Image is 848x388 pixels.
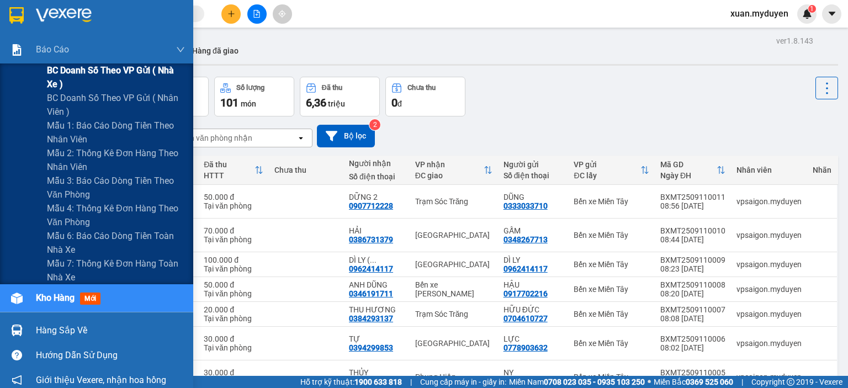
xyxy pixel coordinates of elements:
div: vpsaigon.myduyen [736,339,802,348]
div: 0962414117 [349,264,393,273]
div: GẤM [504,226,563,235]
div: DŨNG [504,193,563,201]
div: Tại văn phòng [204,201,263,210]
div: Bến xe Miền Tây [574,260,649,269]
img: warehouse-icon [11,325,23,336]
span: question-circle [12,350,22,360]
div: HTTT [204,171,255,180]
div: vpsaigon.myduyen [736,373,802,381]
div: 50.000 đ [204,193,263,201]
span: Mẫu 7: Thống kê đơn hàng toàn nhà xe [47,257,185,284]
div: 0386731379 [349,235,393,244]
div: Số lượng [236,84,264,92]
div: 08:02 [DATE] [660,343,725,352]
div: 0962414117 [504,264,548,273]
div: Tại văn phòng [204,289,263,298]
div: Đã thu [204,160,255,169]
div: VP gửi [574,160,640,169]
div: Bến xe Miền Tây [574,197,649,206]
div: Đã thu [322,84,342,92]
div: 30.000 đ [204,368,263,377]
span: plus [227,10,235,18]
div: Bến xe Miền Tây [574,231,649,240]
div: Chọn văn phòng nhận [176,132,252,143]
span: Cung cấp máy in - giấy in: [420,376,506,388]
img: warehouse-icon [11,293,23,304]
div: Người gửi [504,160,563,169]
span: Mẫu 2: Thống kê đơn hàng theo nhân viên [47,146,185,174]
div: BXMT2509110006 [660,334,725,343]
button: Hàng đã giao [183,38,247,64]
div: 0333033710 [504,201,548,210]
div: 08:20 [DATE] [660,289,725,298]
div: 0917702216 [504,289,548,298]
div: Mã GD [660,160,717,169]
img: logo-vxr [9,7,24,24]
div: 50.000 đ [204,280,263,289]
div: 08:44 [DATE] [660,235,725,244]
div: THỦY [349,368,404,377]
div: ver 1.8.143 [776,35,813,47]
div: DÌ LY ( 0373430024) VỀ NHẬN [349,256,404,264]
strong: 1900 633 818 [354,378,402,386]
span: ⚪️ [648,380,651,384]
span: BC doanh số theo VP gửi ( nhân viên ) [47,91,185,119]
div: 0394299853 [349,343,393,352]
span: copyright [787,378,794,386]
span: đ [397,99,402,108]
div: Bến xe Miền Tây [574,310,649,318]
div: Chưa thu [274,166,338,174]
th: Toggle SortBy [198,156,269,185]
div: HẢI [349,226,404,235]
div: 100.000 đ [204,256,263,264]
span: 1 [810,5,814,13]
div: BXMT2509110008 [660,280,725,289]
div: Nhãn [813,166,831,174]
span: 0 [391,96,397,109]
span: Miền Nam [509,376,645,388]
span: Mẫu 1: Báo cáo dòng tiền theo nhân viên [47,119,185,146]
span: BC doanh số theo VP gửi ( nhà xe ) [47,63,185,91]
div: Bến xe [PERSON_NAME] [415,280,492,298]
span: Báo cáo [36,42,69,56]
div: BXMT2509110005 [660,368,725,377]
div: DÌ LY [504,256,563,264]
div: 0704610727 [504,314,548,323]
button: caret-down [822,4,841,24]
img: icon-new-feature [802,9,812,19]
div: Trạm Sóc Trăng [415,310,492,318]
span: ... [370,256,377,264]
button: file-add [247,4,267,24]
div: ĐC giao [415,171,484,180]
div: Hàng sắp về [36,322,185,339]
span: Mẫu 4: Thống kê đơn hàng theo văn phòng [47,201,185,229]
div: Ngày ĐH [660,171,717,180]
div: TỰ [349,334,404,343]
div: BXMT2509110010 [660,226,725,235]
div: Nhân viên [736,166,802,174]
div: vpsaigon.myduyen [736,285,802,294]
div: Bến xe Miền Tây [574,373,649,381]
strong: 0708 023 035 - 0935 103 250 [544,378,645,386]
span: Giới thiệu Vexere, nhận hoa hồng [36,373,166,387]
button: Chưa thu0đ [385,77,465,116]
div: BXMT2509110007 [660,305,725,314]
span: xuan.myduyen [722,7,797,20]
strong: 0369 525 060 [686,378,733,386]
th: Toggle SortBy [410,156,498,185]
span: món [241,99,256,108]
div: Người nhận [349,159,404,168]
div: VP nhận [415,160,484,169]
span: notification [12,375,22,385]
div: 0778903632 [504,343,548,352]
div: Trạm Sóc Trăng [415,197,492,206]
sup: 2 [369,119,380,130]
span: 6,36 [306,96,326,109]
div: [GEOGRAPHIC_DATA] [415,260,492,269]
th: Toggle SortBy [655,156,731,185]
svg: open [296,134,305,142]
div: Hướng dẫn sử dụng [36,347,185,364]
div: 0346191711 [349,289,393,298]
div: 08:56 [DATE] [660,201,725,210]
th: Toggle SortBy [568,156,654,185]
